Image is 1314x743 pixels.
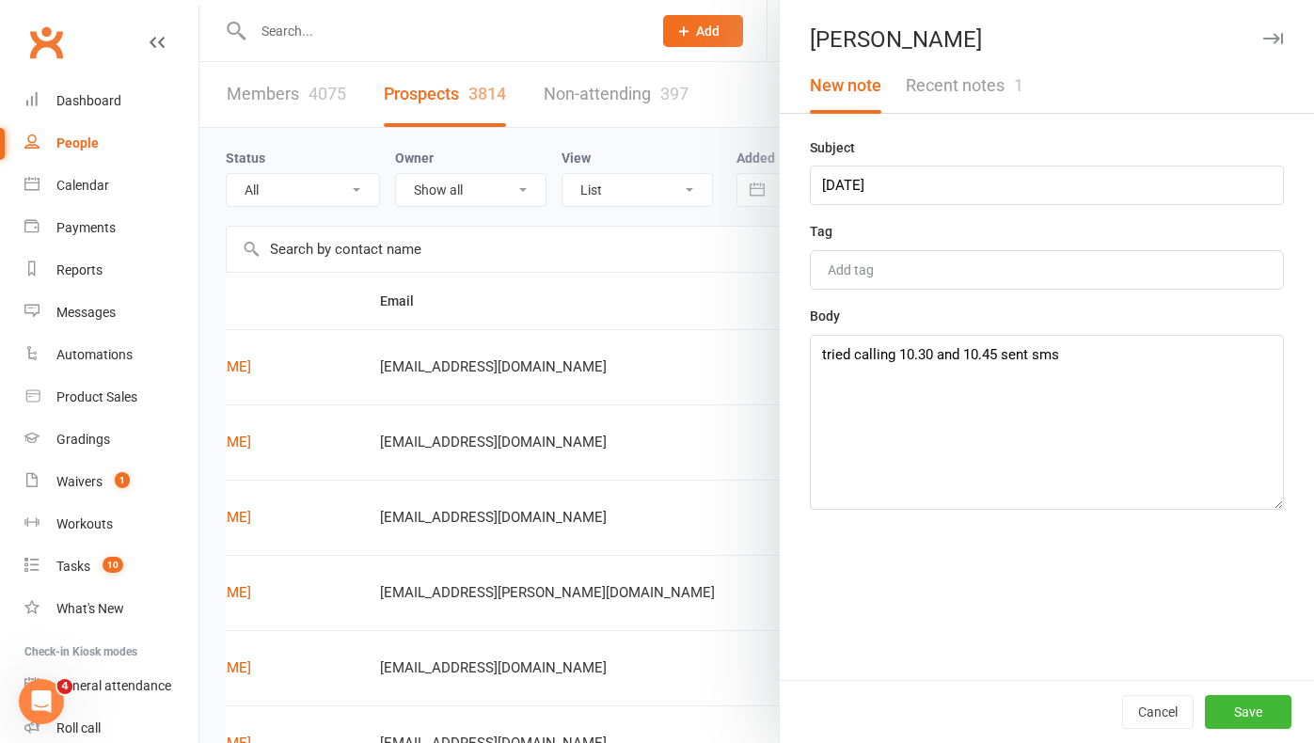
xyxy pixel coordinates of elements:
a: Automations [24,334,198,376]
a: Product Sales [24,376,198,419]
a: Workouts [24,503,198,545]
div: Payments [56,220,116,235]
div: Waivers [56,474,103,489]
a: General attendance kiosk mode [24,665,198,707]
input: Add tag [826,259,892,281]
div: People [56,135,99,150]
a: Clubworx [23,19,70,66]
span: 1 [115,472,130,488]
div: Messages [56,305,116,320]
textarea: tried calling 10.30 and 10.45 sent sms [810,335,1284,510]
div: Calendar [56,178,109,193]
a: Gradings [24,419,198,461]
span: 1 [1014,75,1023,95]
a: Payments [24,207,198,249]
a: People [24,122,198,165]
button: Cancel [1122,695,1194,729]
div: Tasks [56,559,90,574]
div: [PERSON_NAME] [780,26,1314,53]
a: Messages [24,292,198,334]
span: 10 [103,557,123,573]
label: Body [810,306,840,326]
div: Reports [56,262,103,277]
a: Tasks 10 [24,545,198,588]
div: Automations [56,347,133,362]
a: Reports [24,249,198,292]
button: New note [798,58,894,113]
div: Gradings [56,432,110,447]
label: Subject [810,137,855,158]
div: General attendance [56,678,171,693]
label: Tag [810,221,832,242]
a: Dashboard [24,80,198,122]
button: Recent notes1 [894,58,1036,113]
div: Product Sales [56,389,137,404]
div: What's New [56,601,124,616]
input: Optional [810,166,1284,205]
iframe: Intercom live chat [19,679,64,724]
button: Save [1205,695,1291,729]
div: Roll call [56,720,101,735]
div: Workouts [56,516,113,531]
span: 4 [57,679,72,694]
a: Waivers 1 [24,461,198,503]
div: Dashboard [56,93,121,108]
a: Calendar [24,165,198,207]
a: What's New [24,588,198,630]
